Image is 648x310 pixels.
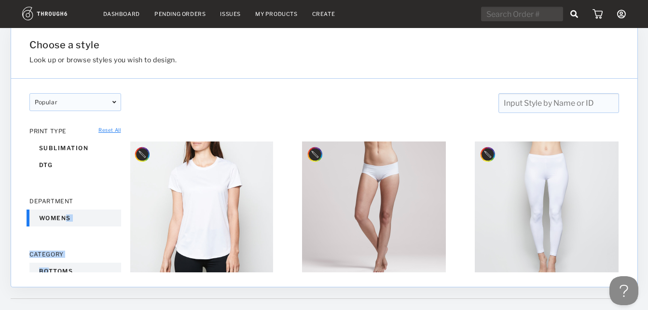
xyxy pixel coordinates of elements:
img: logo.1c10ca64.svg [22,7,89,20]
a: Dashboard [103,11,140,17]
a: My Products [255,11,298,17]
img: style_designer_badgeOriginal.svg [307,146,323,163]
input: Search Order # [481,7,563,21]
div: PRINT TYPE [29,127,121,135]
div: popular [29,93,121,111]
img: style_designer_badgeOriginal.svg [480,146,496,163]
iframe: Toggle Customer Support [609,276,638,305]
div: dtg [29,156,121,173]
a: Reset All [98,127,121,133]
a: Issues [220,11,241,17]
img: f7e80b95-b43c-4cd2-8d90-4606170af999.jpg [475,141,619,285]
h3: Look up or browse styles you wish to design. [29,56,520,64]
a: Pending Orders [154,11,206,17]
img: b3e5924e-d794-4a54-b7d5-19ce7420424f.jpg [129,141,273,285]
div: DEPARTMENT [29,197,121,205]
input: Input Style by Name or ID [498,93,619,113]
div: sublimation [29,140,121,156]
div: womens [29,210,121,226]
div: bottoms [29,263,121,280]
img: 07bbcd8b-5a4f-423d-ae73-b7dd6fbc7eb4.jpg [302,141,446,285]
a: Create [312,11,335,17]
h1: Choose a style [29,39,520,51]
img: style_designer_badgeOriginal.svg [134,146,151,163]
div: CATEGORY [29,251,121,258]
img: icon_cart.dab5cea1.svg [593,9,603,19]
